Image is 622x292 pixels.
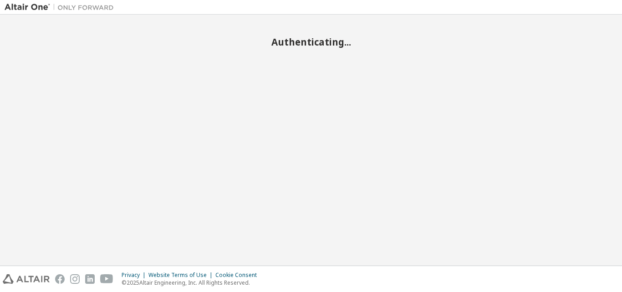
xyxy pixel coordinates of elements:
p: © 2025 Altair Engineering, Inc. All Rights Reserved. [122,279,262,287]
img: linkedin.svg [85,274,95,284]
div: Website Terms of Use [148,272,215,279]
h2: Authenticating... [5,36,617,48]
img: facebook.svg [55,274,65,284]
img: youtube.svg [100,274,113,284]
div: Privacy [122,272,148,279]
div: Cookie Consent [215,272,262,279]
img: Altair One [5,3,118,12]
img: instagram.svg [70,274,80,284]
img: altair_logo.svg [3,274,50,284]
